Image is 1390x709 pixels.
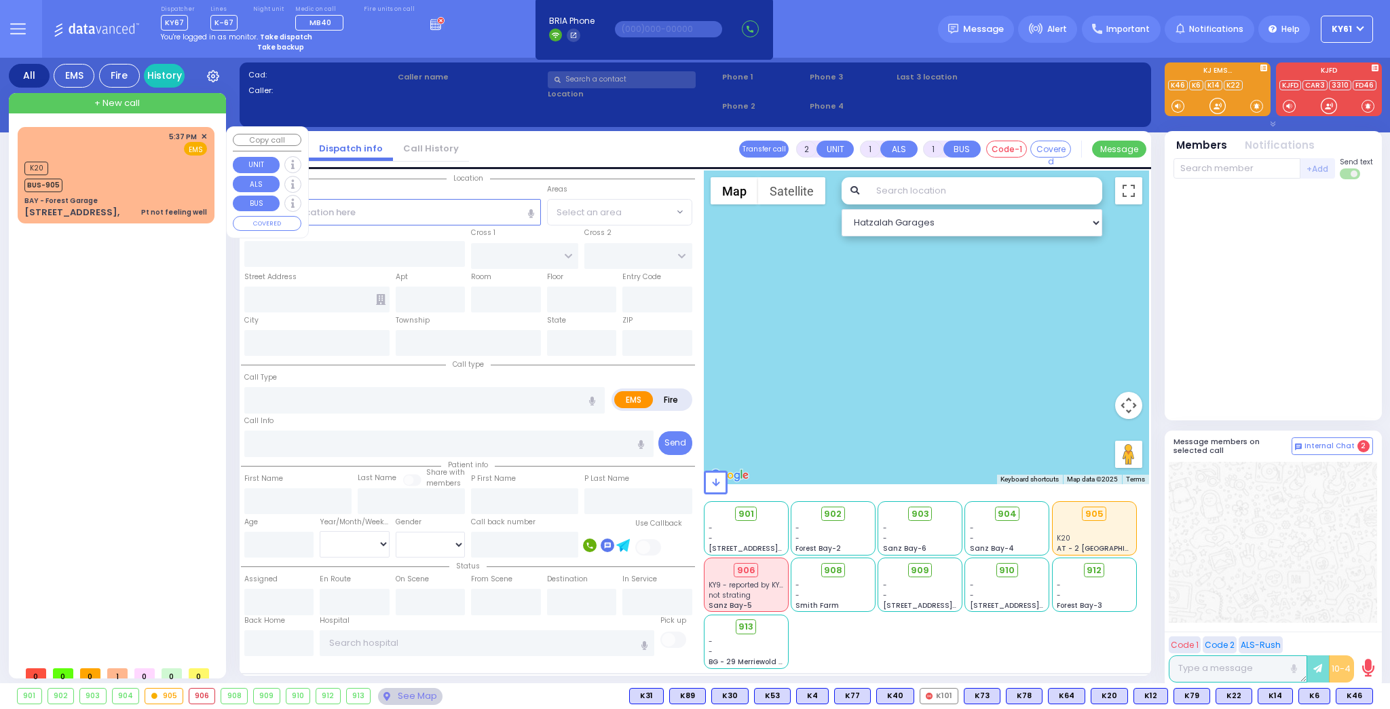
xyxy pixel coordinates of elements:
[795,590,800,600] span: -
[834,688,871,704] div: BLS
[1292,437,1373,455] button: Internal Chat 2
[201,131,207,143] span: ✕
[254,689,280,704] div: 909
[1189,23,1243,35] span: Notifications
[24,206,119,219] div: [STREET_ADDRESS],
[707,467,752,484] img: Google
[970,533,974,543] span: -
[233,176,280,192] button: ALS
[1224,80,1243,90] a: K22
[986,141,1027,158] button: Code-1
[309,17,331,28] span: MB40
[244,416,274,426] label: Call Info
[880,141,918,158] button: ALS
[635,518,682,529] label: Use Callback
[796,688,829,704] div: K4
[1353,80,1376,90] a: FD46
[911,564,929,577] span: 909
[883,533,887,543] span: -
[795,600,839,611] span: Smith Farm
[244,615,285,626] label: Back Home
[134,668,155,678] span: 0
[244,315,259,326] label: City
[1329,80,1351,90] a: 3310
[738,507,754,521] span: 901
[709,590,751,600] span: not strating
[883,600,1011,611] span: [STREET_ADDRESS][PERSON_NAME]
[1336,688,1373,704] div: BLS
[1304,441,1355,451] span: Internal Chat
[796,688,829,704] div: BLS
[548,71,696,88] input: Search a contact
[622,315,633,326] label: ZIP
[1057,533,1070,543] span: K20
[948,24,958,34] img: message.svg
[1281,23,1300,35] span: Help
[426,478,461,488] span: members
[1091,688,1128,704] div: BLS
[1082,507,1106,522] div: 905
[24,196,98,206] div: BAY - Forest Garage
[1057,580,1061,590] span: -
[1258,688,1293,704] div: K14
[396,574,429,585] label: On Scene
[426,467,465,477] small: Share with
[233,196,280,212] button: BUS
[711,688,749,704] div: K30
[1106,23,1150,35] span: Important
[1006,688,1042,704] div: BLS
[1057,543,1157,553] span: AT - 2 [GEOGRAPHIC_DATA]
[669,688,706,704] div: BLS
[824,507,842,521] span: 902
[669,688,706,704] div: K89
[471,517,536,528] label: Call back number
[1092,141,1146,158] button: Message
[320,574,351,585] label: En Route
[1057,590,1061,600] span: -
[233,216,301,231] button: COVERED
[54,64,94,88] div: EMS
[970,543,1014,553] span: Sanz Bay-4
[244,473,283,484] label: First Name
[970,580,974,590] span: -
[161,5,195,14] label: Dispatcher
[295,5,348,14] label: Medic on call
[221,689,247,704] div: 908
[358,473,396,484] label: Last Name
[660,615,686,626] label: Pick up
[709,580,788,590] span: KY9 - reported by KY23
[709,543,837,553] span: [STREET_ADDRESS][PERSON_NAME]
[547,574,588,585] label: Destination
[320,615,350,626] label: Hospital
[471,574,512,585] label: From Scene
[9,64,50,88] div: All
[189,668,209,678] span: 0
[709,657,785,667] span: BG - 29 Merriewold S.
[244,199,541,225] input: Search location here
[1006,688,1042,704] div: K78
[80,689,106,704] div: 903
[26,668,46,678] span: 0
[876,688,914,704] div: BLS
[1216,688,1252,704] div: BLS
[18,689,41,704] div: 901
[709,647,713,657] span: -
[253,5,284,14] label: Night unit
[48,689,74,704] div: 902
[758,177,825,204] button: Show satellite imagery
[244,272,297,283] label: Street Address
[711,177,758,204] button: Show street map
[189,689,215,704] div: 906
[920,688,958,704] div: K101
[734,563,758,578] div: 906
[1165,67,1271,77] label: KJ EMS...
[244,372,277,383] label: Call Type
[883,590,887,600] span: -
[161,15,188,31] span: KY67
[1091,688,1128,704] div: K20
[1047,23,1067,35] span: Alert
[709,636,713,647] span: -
[943,141,981,158] button: BUS
[883,580,887,590] span: -
[1298,688,1330,704] div: BLS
